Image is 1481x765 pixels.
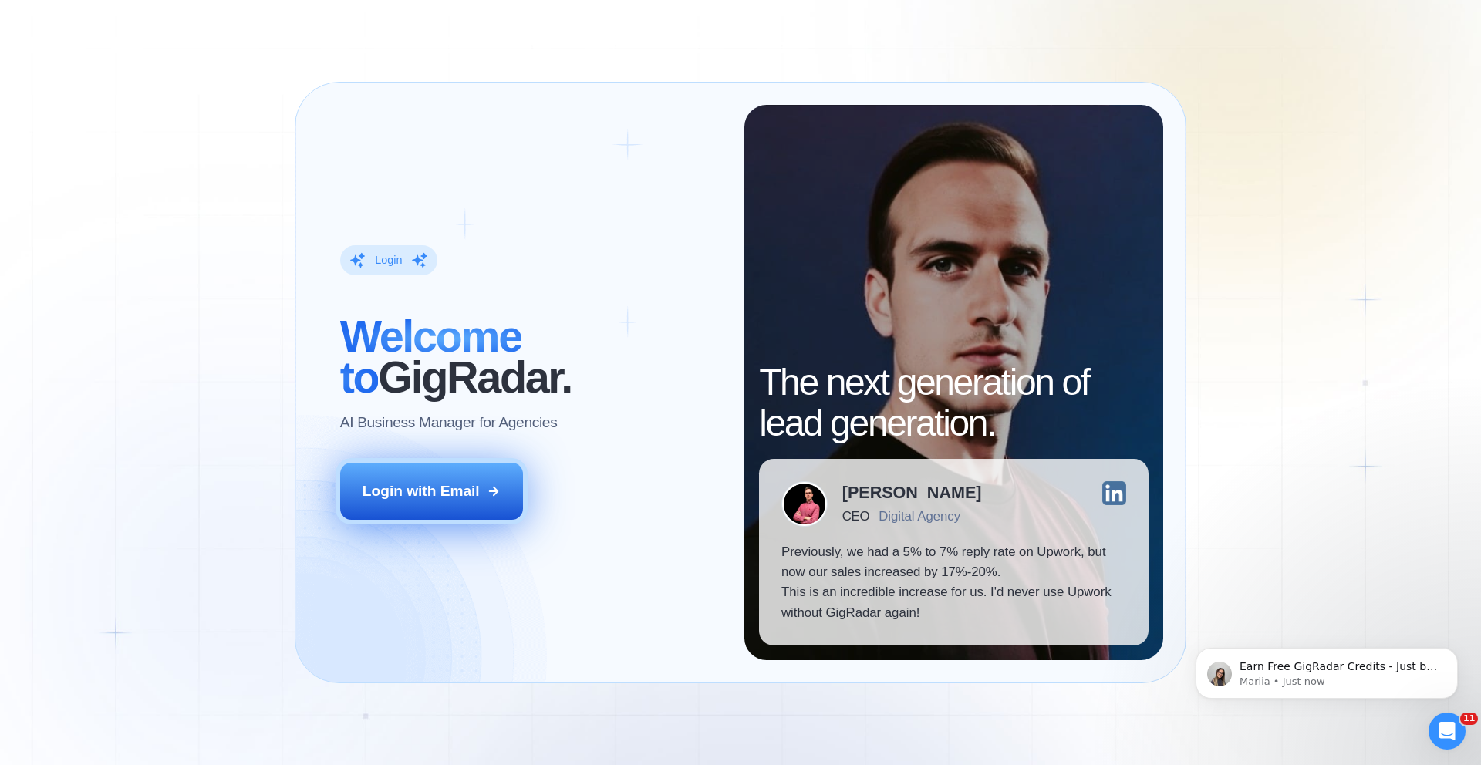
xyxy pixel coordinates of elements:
[781,542,1126,624] p: Previously, we had a 5% to 7% reply rate on Upwork, but now our sales increased by 17%-20%. This ...
[759,362,1149,444] h2: The next generation of lead generation.
[1172,615,1481,723] iframe: Intercom notifications message
[842,509,869,524] div: CEO
[340,413,558,433] p: AI Business Manager for Agencies
[842,484,982,501] div: [PERSON_NAME]
[340,316,722,398] h2: ‍ GigRadar.
[340,312,521,402] span: Welcome to
[340,463,524,520] button: Login with Email
[1429,713,1466,750] iframe: Intercom live chat
[363,481,480,501] div: Login with Email
[1460,713,1478,725] span: 11
[375,253,402,268] div: Login
[879,509,960,524] div: Digital Agency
